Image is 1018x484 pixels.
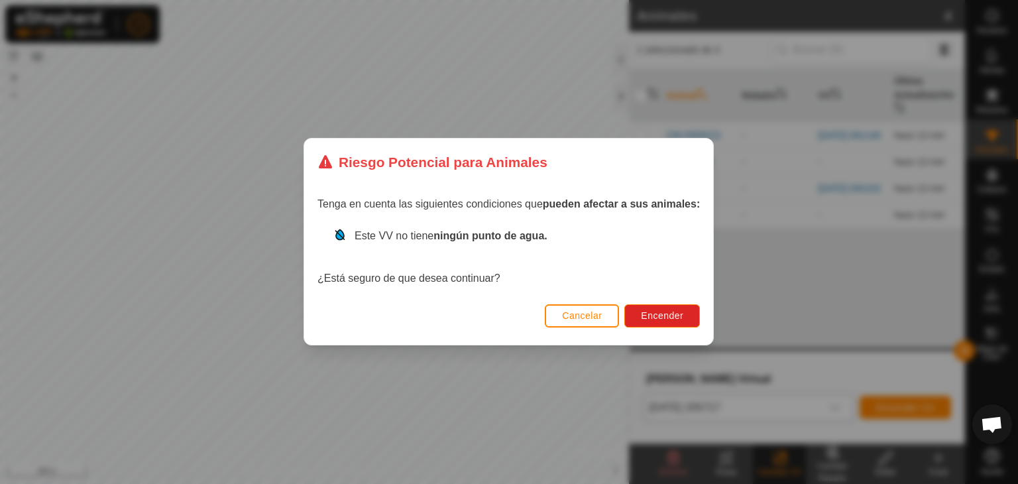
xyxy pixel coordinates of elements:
[642,311,684,322] span: Encender
[317,199,700,210] span: Tenga en cuenta las siguientes condiciones que
[317,229,700,287] div: ¿Está seguro de que desea continuar?
[543,199,700,210] strong: pueden afectar a sus animales:
[434,231,548,242] strong: ningún punto de agua.
[355,231,547,242] span: Este VV no tiene
[972,404,1012,444] div: Chat abierto
[563,311,602,322] span: Cancelar
[317,152,547,172] div: Riesgo Potencial para Animales
[625,304,701,328] button: Encender
[545,304,620,328] button: Cancelar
